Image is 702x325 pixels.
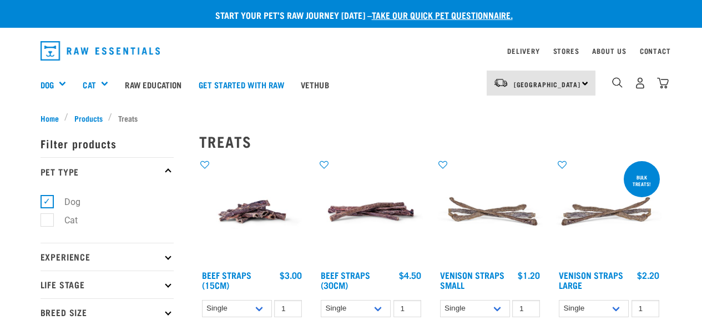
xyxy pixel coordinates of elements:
[632,300,659,317] input: 1
[640,49,671,53] a: Contact
[274,300,302,317] input: 1
[41,41,160,61] img: Raw Essentials Logo
[83,78,95,91] a: Cat
[41,112,65,124] a: Home
[41,271,174,298] p: Life Stage
[514,82,581,86] span: [GEOGRAPHIC_DATA]
[592,49,626,53] a: About Us
[41,78,54,91] a: Dog
[518,270,540,280] div: $1.20
[41,243,174,271] p: Experience
[41,157,174,185] p: Pet Type
[637,270,659,280] div: $2.20
[553,49,579,53] a: Stores
[657,77,669,89] img: home-icon@2x.png
[440,272,504,287] a: Venison Straps Small
[318,159,424,265] img: Raw Essentials Beef Straps 6 Pack
[634,77,646,89] img: user.png
[372,12,513,17] a: take our quick pet questionnaire.
[199,159,305,265] img: Raw Essentials Beef Straps 15cm 6 Pack
[556,159,662,265] img: Stack of 3 Venison Straps Treats for Pets
[493,78,508,88] img: van-moving.png
[32,37,671,65] nav: dropdown navigation
[41,112,662,124] nav: breadcrumbs
[190,62,292,107] a: Get started with Raw
[41,129,174,157] p: Filter products
[280,270,302,280] div: $3.00
[321,272,370,287] a: Beef Straps (30cm)
[47,195,85,209] label: Dog
[624,169,660,192] div: BULK TREATS!
[512,300,540,317] input: 1
[199,133,662,150] h2: Treats
[507,49,539,53] a: Delivery
[399,270,421,280] div: $4.50
[559,272,623,287] a: Venison Straps Large
[74,112,103,124] span: Products
[202,272,251,287] a: Beef Straps (15cm)
[68,112,108,124] a: Products
[393,300,421,317] input: 1
[47,213,82,227] label: Cat
[437,159,543,265] img: Venison Straps
[292,62,337,107] a: Vethub
[41,112,59,124] span: Home
[117,62,190,107] a: Raw Education
[612,77,623,88] img: home-icon-1@2x.png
